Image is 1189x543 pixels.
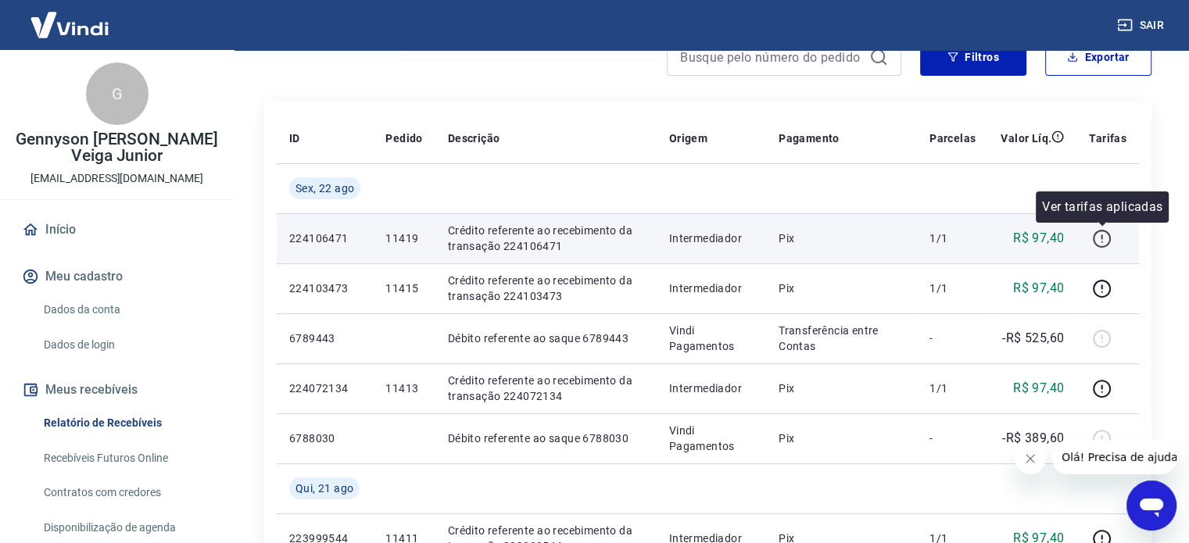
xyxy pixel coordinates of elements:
p: 1/1 [929,280,976,296]
p: 11415 [385,280,422,296]
button: Meus recebíveis [19,373,215,407]
p: 6789443 [289,330,360,346]
p: 224103473 [289,280,360,296]
button: Filtros [920,38,1026,76]
p: R$ 97,40 [1013,229,1064,248]
span: Qui, 21 ago [295,480,353,496]
button: Meu cadastro [19,259,215,294]
input: Busque pelo número do pedido [680,45,863,69]
p: 224106471 [289,230,360,246]
p: - [929,330,976,346]
p: Débito referente ao saque 6788030 [448,430,644,446]
iframe: Botão para abrir a janela de mensagens [1126,480,1176,530]
p: Vindi Pagamentos [669,423,754,454]
p: Gennyson [PERSON_NAME] Veiga Junior [13,131,221,164]
p: Transferência entre Contas [779,323,904,354]
p: Pix [779,280,904,296]
p: Crédito referente ao recebimento da transação 224072134 [448,373,644,404]
p: Crédito referente ao recebimento da transação 224103473 [448,273,644,304]
a: Relatório de Recebíveis [38,407,215,439]
p: Origem [669,130,707,146]
p: 1/1 [929,230,976,246]
p: Pedido [385,130,422,146]
p: 1/1 [929,380,976,396]
button: Sair [1114,11,1170,40]
p: Débito referente ao saque 6789443 [448,330,644,346]
p: Intermediador [669,280,754,296]
span: Sex, 22 ago [295,180,354,196]
p: - [929,430,976,446]
p: ID [289,130,300,146]
a: Contratos com credores [38,477,215,509]
p: Intermediador [669,230,754,246]
a: Dados de login [38,329,215,361]
p: Intermediador [669,380,754,396]
p: [EMAIL_ADDRESS][DOMAIN_NAME] [30,170,203,187]
p: Descrição [448,130,500,146]
p: Ver tarifas aplicadas [1042,198,1162,216]
p: -R$ 389,60 [1002,429,1064,448]
p: 11413 [385,380,422,396]
a: Início [19,213,215,247]
p: Tarifas [1089,130,1126,146]
p: 6788030 [289,430,360,446]
span: Olá! Precisa de ajuda? [9,11,131,23]
p: Parcelas [929,130,976,146]
p: 224072134 [289,380,360,396]
p: Pix [779,380,904,396]
p: Valor Líq. [1001,130,1051,146]
p: Vindi Pagamentos [669,323,754,354]
p: R$ 97,40 [1013,279,1064,298]
p: Pagamento [779,130,840,146]
a: Dados da conta [38,294,215,326]
a: Recebíveis Futuros Online [38,442,215,474]
p: R$ 97,40 [1013,379,1064,398]
p: Crédito referente ao recebimento da transação 224106471 [448,223,644,254]
iframe: Mensagem da empresa [1052,440,1176,474]
img: Vindi [19,1,120,48]
div: G [86,63,149,125]
p: Pix [779,230,904,246]
p: -R$ 525,60 [1002,329,1064,348]
button: Exportar [1045,38,1151,76]
p: Pix [779,430,904,446]
iframe: Fechar mensagem [1015,443,1046,474]
p: 11419 [385,230,422,246]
